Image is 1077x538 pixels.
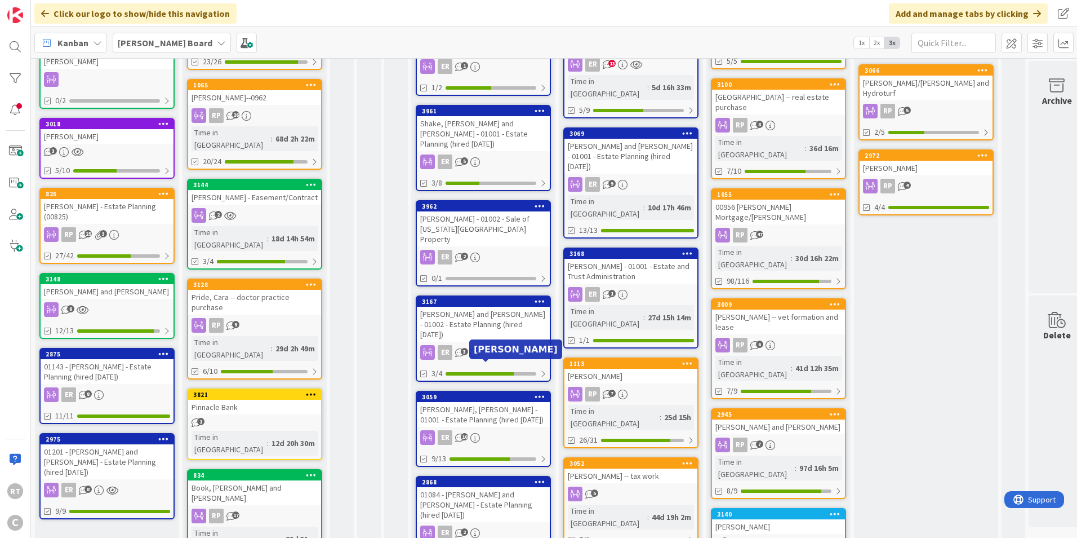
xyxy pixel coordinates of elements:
div: Shake, [PERSON_NAME] and [PERSON_NAME] - 01001 - Estate Planning (hired [DATE]) [417,116,550,151]
div: 1113 [569,360,697,368]
span: Support [24,2,51,15]
div: 3168 [569,250,697,258]
span: 11/11 [55,410,74,422]
a: 287501143 - [PERSON_NAME] - Estate Planning (hired [DATE])ER11/11 [39,348,175,424]
div: RP [733,338,747,352]
div: 3167[PERSON_NAME] and [PERSON_NAME] - 01002 - Estate Planning (hired [DATE]) [417,297,550,342]
div: RP [712,118,845,133]
div: 2975 [41,434,173,444]
div: 01084 - [PERSON_NAME] and [PERSON_NAME] - Estate Planning (hired [DATE]) [417,487,550,522]
span: 1/1 [579,334,590,346]
span: 27/42 [55,250,74,262]
div: Time in [GEOGRAPHIC_DATA] [715,456,795,480]
div: Time in [GEOGRAPHIC_DATA] [568,405,660,430]
div: [PERSON_NAME] and [PERSON_NAME] [712,420,845,434]
span: 13 [608,60,616,67]
div: Time in [GEOGRAPHIC_DATA] [568,505,647,530]
div: 3069[PERSON_NAME] and [PERSON_NAME] - 01001 - Estate Planning (hired [DATE]) [564,129,697,174]
span: 5 [904,107,911,114]
img: Visit kanbanzone.com [7,7,23,23]
div: 825 [46,190,173,198]
div: 44d 19h 2m [649,511,694,523]
span: 2 [461,528,468,536]
div: ER [438,59,452,74]
div: RP [860,179,993,193]
div: 3821 [188,390,321,400]
div: 3144[PERSON_NAME] - Easement/Contract [188,180,321,205]
div: 2875 [41,349,173,359]
div: 3168[PERSON_NAME] - 01001 - Estate and Trust Administration [564,249,697,284]
span: 3x [884,37,900,48]
div: RP [61,227,76,242]
div: ER [417,250,550,264]
div: 3052[PERSON_NAME] -- tax work [564,458,697,483]
span: : [643,311,645,324]
div: 3052 [564,458,697,469]
a: 3128Pride, Cara -- doctor practice purchaseRPTime in [GEOGRAPHIC_DATA]:29d 2h 49m6/10 [187,279,322,380]
div: Archive [1042,94,1072,107]
span: : [795,462,796,474]
span: 3 [50,147,57,155]
span: 5 [461,157,468,165]
div: 3962 [422,202,550,210]
div: [PERSON_NAME] - Easement/Contract [188,190,321,205]
span: 98/116 [727,275,749,287]
div: RP [209,509,224,523]
div: [PERSON_NAME] and [PERSON_NAME] - 01002 - Estate Planning (hired [DATE]) [417,307,550,342]
div: Pride, Cara -- doctor practice purchase [188,290,321,315]
span: 8/9 [727,485,737,497]
div: 1055 [717,191,845,199]
span: : [267,437,269,449]
div: 29d 2h 49m [273,342,318,355]
div: ER [585,177,600,192]
div: 3009 [717,301,845,308]
div: 297501201 - [PERSON_NAME] and [PERSON_NAME] - Estate Planning (hired [DATE]) [41,434,173,479]
div: Time in [GEOGRAPHIC_DATA] [192,226,267,251]
div: 2868 [417,477,550,487]
div: 3100 [712,80,845,90]
span: 23/26 [203,56,221,68]
div: 834Book, [PERSON_NAME] and [PERSON_NAME] [188,470,321,505]
div: RP [41,227,173,242]
div: 2972[PERSON_NAME] [860,151,993,175]
div: 3069 [564,129,697,139]
div: C [7,515,23,531]
div: Time in [GEOGRAPHIC_DATA] [715,136,805,161]
div: Add and manage tabs by clicking [889,3,1048,24]
div: ER [417,59,550,74]
div: [GEOGRAPHIC_DATA] -- real estate purchase [712,90,845,114]
div: 3069 [569,130,697,138]
a: 105500956 [PERSON_NAME] Mortgage/[PERSON_NAME]RPTime in [GEOGRAPHIC_DATA]:30d 16h 22m98/116 [711,188,846,289]
span: 9 [232,321,239,328]
span: : [643,201,645,214]
span: 2 [215,211,222,218]
a: 1113[PERSON_NAME]RPTime in [GEOGRAPHIC_DATA]:25d 15h26/31 [563,358,698,448]
div: Time in [GEOGRAPHIC_DATA] [568,305,643,330]
div: RP [733,438,747,452]
div: [PERSON_NAME] [41,129,173,144]
div: Time in [GEOGRAPHIC_DATA] [192,431,267,456]
div: 3167 [422,298,550,306]
div: [PERSON_NAME] and [PERSON_NAME] - 01001 - Estate Planning (hired [DATE]) [564,139,697,174]
div: ER [41,483,173,497]
div: 3140 [712,509,845,519]
span: 9/13 [431,453,446,465]
div: 834 [188,470,321,480]
div: 2945 [712,409,845,420]
div: 2972 [860,151,993,161]
div: RP [860,104,993,118]
div: 18d 14h 54m [269,232,318,245]
a: 3148[PERSON_NAME] and [PERSON_NAME]12/13 [39,273,175,339]
div: ER [438,430,452,445]
div: 3066 [865,67,993,74]
div: ER [41,387,173,402]
div: 3059 [417,392,550,402]
div: 3100 [717,81,845,89]
span: 26/31 [579,434,598,446]
span: 8 [756,121,763,128]
div: 3148 [46,275,173,283]
div: ER [61,387,76,402]
div: 3128 [193,281,321,289]
span: 7 [608,390,616,397]
div: 3821 [193,391,321,399]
